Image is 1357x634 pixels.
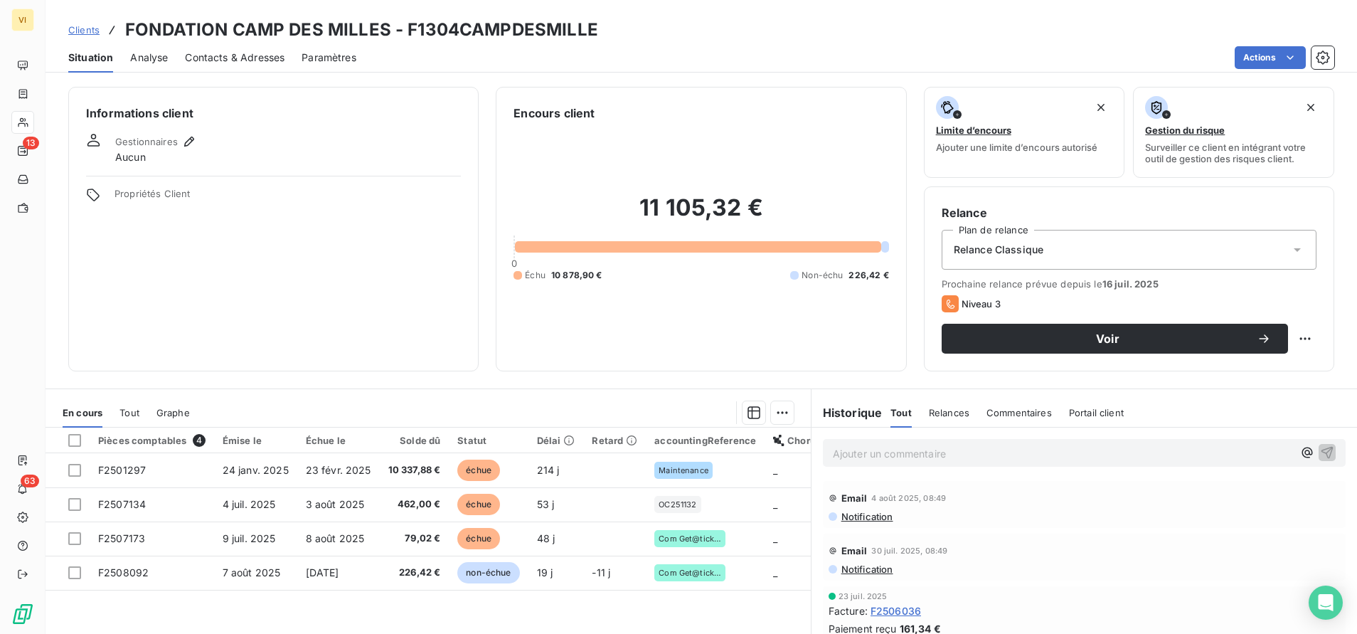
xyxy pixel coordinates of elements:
span: Com Get@ticket [659,534,721,543]
span: 226,42 € [388,566,441,580]
div: Émise le [223,435,289,446]
h6: Informations client [86,105,461,122]
span: Notification [840,564,893,575]
span: F2508092 [98,566,149,578]
span: Maintenance [659,466,708,475]
span: 23 févr. 2025 [306,464,371,476]
span: 462,00 € [388,497,441,512]
span: Niveau 3 [962,298,1001,310]
span: 30 juil. 2025, 08:49 [871,546,947,555]
span: Paramètres [302,51,356,65]
span: 16 juil. 2025 [1102,278,1159,290]
span: Ajouter une limite d’encours autorisé [936,142,1097,153]
span: 226,42 € [848,269,888,282]
span: F2506036 [871,603,921,618]
span: 0 [511,258,517,269]
div: VI [11,9,34,31]
span: Propriétés Client [115,188,461,208]
span: Com Get@ticket [659,569,721,577]
span: 7 août 2025 [223,566,281,578]
button: Voir [942,324,1288,354]
span: Commentaires [986,407,1052,418]
span: 23 juil. 2025 [839,592,888,601]
span: F2507173 [98,532,145,544]
span: Tout [119,407,139,418]
span: Contacts & Adresses [185,51,284,65]
span: Prochaine relance prévue depuis le [942,278,1316,290]
div: Délai [537,435,575,446]
span: Surveiller ce client en intégrant votre outil de gestion des risques client. [1145,142,1322,164]
span: Relances [929,407,969,418]
span: 63 [21,475,39,487]
span: OC251132 [659,500,696,509]
span: 3 août 2025 [306,498,365,510]
img: Logo LeanPay [11,603,34,625]
span: 13 [23,137,39,149]
span: Gestion du risque [1145,125,1225,136]
button: Limite d’encoursAjouter une limite d’encours autorisé [924,87,1125,178]
h6: Historique [811,404,883,421]
span: Tout [890,407,912,418]
span: 53 j [537,498,555,510]
h3: FONDATION CAMP DES MILLES - F1304CAMPDESMILLE [125,17,598,43]
span: Clients [68,24,100,36]
span: 4 juil. 2025 [223,498,276,510]
a: Clients [68,23,100,37]
span: _ [773,566,777,578]
span: Graphe [156,407,190,418]
h6: Relance [942,204,1316,221]
span: 4 août 2025, 08:49 [871,494,946,502]
span: Relance Classique [954,243,1044,257]
span: Voir [959,333,1257,344]
span: 4 [193,434,206,447]
div: Pièces comptables [98,434,206,447]
span: Limite d’encours [936,125,1011,136]
span: 79,02 € [388,532,441,546]
span: échue [457,528,500,549]
span: 10 337,88 € [388,463,441,477]
span: Analyse [130,51,168,65]
span: En cours [63,407,102,418]
span: Non-échu [802,269,843,282]
span: Email [841,545,868,556]
div: accountingReference [654,435,756,446]
span: F2501297 [98,464,146,476]
span: _ [773,498,777,510]
span: Facture : [829,603,868,618]
span: [DATE] [306,566,339,578]
span: Email [841,492,868,504]
span: échue [457,460,500,481]
span: 24 janv. 2025 [223,464,289,476]
span: _ [773,532,777,544]
span: 9 juil. 2025 [223,532,276,544]
span: Notification [840,511,893,522]
a: 13 [11,139,33,162]
span: Portail client [1069,407,1124,418]
span: Échu [525,269,546,282]
span: F2507134 [98,498,146,510]
div: Open Intercom Messenger [1309,586,1343,620]
span: _ [773,464,777,476]
div: Solde dû [388,435,441,446]
span: échue [457,494,500,515]
div: Échue le [306,435,371,446]
span: 10 878,90 € [551,269,602,282]
span: non-échue [457,562,519,583]
div: Retard [592,435,637,446]
button: Actions [1235,46,1306,69]
div: Statut [457,435,519,446]
span: 8 août 2025 [306,532,365,544]
button: Gestion du risqueSurveiller ce client en intégrant votre outil de gestion des risques client. [1133,87,1334,178]
span: 19 j [537,566,553,578]
span: -11 j [592,566,610,578]
span: Situation [68,51,113,65]
h2: 11 105,32 € [513,194,888,236]
span: Gestionnaires [115,136,178,147]
span: 48 j [537,532,555,544]
span: Aucun [115,150,146,164]
span: 214 j [537,464,560,476]
h6: Encours client [513,105,595,122]
div: Chorus Pro [773,435,839,446]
